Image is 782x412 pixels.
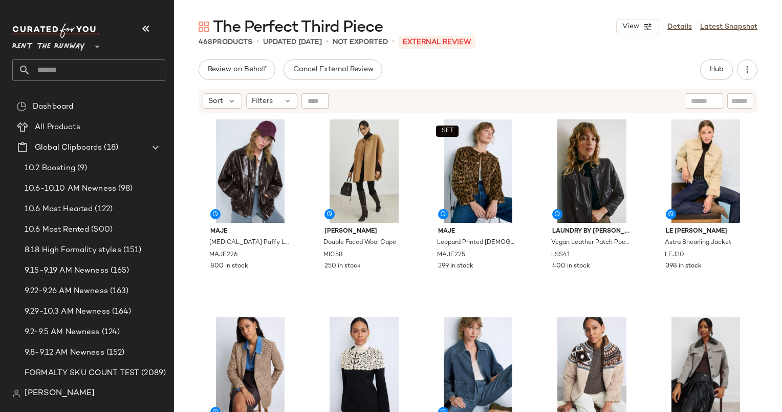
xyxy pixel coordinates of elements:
span: 10.6 Most Rented [25,224,89,236]
span: 10.6-10.10 AM Newness [25,183,116,195]
span: Sort [208,96,223,107]
span: LEJ30 [665,251,684,260]
span: The Perfect Third Piece [213,17,383,38]
p: Not Exported [333,37,388,48]
span: Dashboard [33,101,73,113]
span: 10.2 Boosting [25,162,75,174]
span: Leopard Printed [DEMOGRAPHIC_DATA] Jacket [437,238,517,248]
span: (152) [104,347,125,359]
span: 9.2-9.5 AM Newness [25,326,100,338]
img: svg%3e [199,22,209,32]
span: (9) [75,162,87,174]
span: (124) [100,326,120,338]
span: Cancel External Review [292,66,373,74]
img: MIC58.jpg [316,119,412,223]
span: Hub [709,66,724,74]
span: Laundry by [PERSON_NAME] [552,227,632,236]
span: FORMALTY SKU COUNT TEST [25,367,139,379]
p: updated [DATE] [263,37,322,48]
span: 250 in stock [324,262,361,271]
span: (164) [110,306,132,318]
span: Maje [210,227,290,236]
span: (165) [108,265,129,277]
span: [PERSON_NAME] [324,227,404,236]
span: Filters [252,96,273,107]
button: Review on Behalf [199,59,275,80]
span: 398 in stock [666,262,702,271]
span: • [256,36,259,48]
span: MIC58 [323,251,343,260]
div: Products [199,37,252,48]
a: Details [667,22,692,32]
span: LSS41 [551,251,570,260]
span: 468 [199,38,212,46]
span: 400 in stock [552,262,590,271]
img: MAJE226.jpg [202,119,298,223]
img: cfy_white_logo.C9jOOHJF.svg [12,24,99,38]
span: (163) [108,285,129,297]
span: 10.6 Most Hearted [25,203,93,215]
span: 9.15-9.19 AM Newness [25,265,108,277]
button: Hub [700,59,733,80]
span: 800 in stock [210,262,248,271]
p: External REVIEW [399,36,475,49]
span: 9.8-9.12 AM Newness [25,347,104,359]
span: 399 in stock [438,262,473,271]
span: Maje [438,227,518,236]
span: All Products [35,121,80,133]
span: • [326,36,329,48]
span: Double Faced Wool Cape [323,238,396,248]
button: Cancel External Review [284,59,382,80]
span: LE [PERSON_NAME] [666,227,746,236]
img: svg%3e [16,101,27,112]
span: 9.22-9.26 AM Newness [25,285,108,297]
span: • [392,36,395,48]
span: (500) [89,224,113,236]
span: 8.18 High Formality styles [25,244,121,256]
img: MAJE225.jpg [430,119,526,223]
span: SET [441,128,453,135]
span: Global Clipboards [35,142,102,154]
span: Vegan Leather Patch Pocket Jacket [551,238,631,248]
span: View [622,23,639,31]
span: 9.29-10.3 AM Newness [25,306,110,318]
span: MAJE225 [437,251,465,260]
span: (2089) [139,367,166,379]
span: Review on Behalf [207,66,267,74]
span: Astra Shearling Jacket [665,238,731,248]
a: Latest Snapshot [700,22,757,32]
span: (98) [116,183,133,195]
button: View [616,19,659,34]
span: (18) [102,142,118,154]
span: Rent the Runway [12,35,85,53]
img: svg%3e [12,389,20,398]
button: SET [436,126,459,137]
span: (122) [93,203,113,215]
span: (151) [121,244,142,256]
span: [PERSON_NAME] [25,387,95,400]
span: MAJE226 [209,251,237,260]
img: LEJ30.jpg [658,119,754,223]
span: [MEDICAL_DATA] Puffy Leather Jacket [209,238,289,248]
img: LSS41.jpg [544,119,640,223]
